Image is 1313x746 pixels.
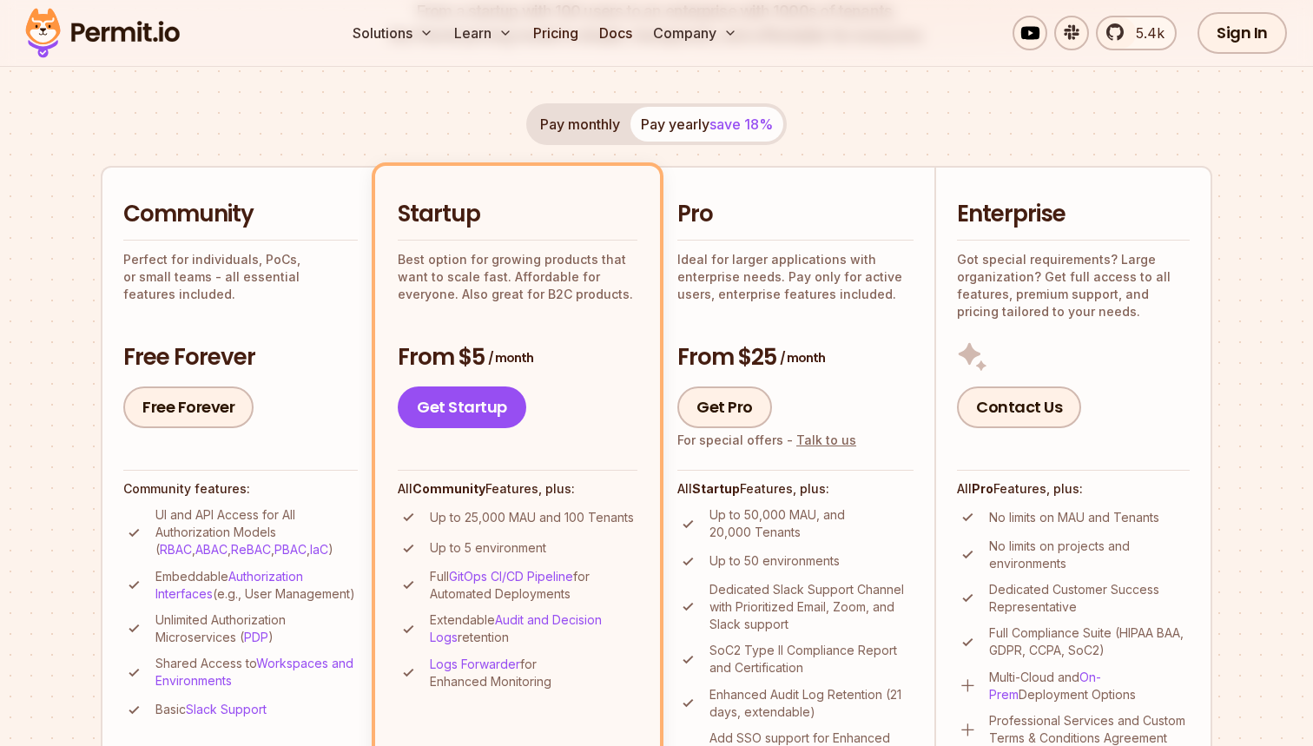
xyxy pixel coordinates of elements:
a: Logs Forwarder [430,657,520,671]
h3: From $5 [398,342,637,373]
p: Full for Automated Deployments [430,568,637,603]
p: Shared Access to [155,655,358,690]
p: Ideal for larger applications with enterprise needs. Pay only for active users, enterprise featur... [677,251,914,303]
a: Talk to us [796,432,856,447]
p: Up to 25,000 MAU and 100 Tenants [430,509,634,526]
strong: Community [412,481,485,496]
a: GitOps CI/CD Pipeline [449,569,573,584]
strong: Pro [972,481,993,496]
p: Embeddable (e.g., User Management) [155,568,358,603]
a: Docs [592,16,639,50]
h2: Community [123,199,358,230]
h4: All Features, plus: [398,480,637,498]
h4: All Features, plus: [677,480,914,498]
h3: Free Forever [123,342,358,373]
p: Dedicated Customer Success Representative [989,581,1190,616]
span: / month [780,349,825,366]
a: Contact Us [957,386,1081,428]
h3: From $25 [677,342,914,373]
a: Sign In [1198,12,1287,54]
img: Permit logo [17,3,188,63]
button: Company [646,16,744,50]
a: Pricing [526,16,585,50]
a: Get Pro [677,386,772,428]
span: / month [488,349,533,366]
p: Up to 50 environments [709,552,840,570]
p: Dedicated Slack Support Channel with Prioritized Email, Zoom, and Slack support [709,581,914,633]
a: Audit and Decision Logs [430,612,602,644]
a: 5.4k [1096,16,1177,50]
h4: Community features: [123,480,358,498]
span: 5.4k [1125,23,1165,43]
h2: Pro [677,199,914,230]
p: SoC2 Type II Compliance Report and Certification [709,642,914,677]
p: No limits on projects and environments [989,538,1190,572]
p: Best option for growing products that want to scale fast. Affordable for everyone. Also great for... [398,251,637,303]
a: RBAC [160,542,192,557]
a: ReBAC [231,542,271,557]
p: Perfect for individuals, PoCs, or small teams - all essential features included. [123,251,358,303]
a: On-Prem [989,670,1101,702]
a: PDP [244,630,268,644]
h4: All Features, plus: [957,480,1190,498]
p: Unlimited Authorization Microservices ( ) [155,611,358,646]
a: IaC [310,542,328,557]
a: Authorization Interfaces [155,569,303,601]
h2: Enterprise [957,199,1190,230]
a: Get Startup [398,386,526,428]
button: Pay monthly [530,107,630,142]
a: ABAC [195,542,228,557]
p: Extendable retention [430,611,637,646]
div: For special offers - [677,432,856,449]
p: Up to 5 environment [430,539,546,557]
p: Got special requirements? Large organization? Get full access to all features, premium support, a... [957,251,1190,320]
p: Basic [155,701,267,718]
strong: Startup [692,481,740,496]
p: Full Compliance Suite (HIPAA BAA, GDPR, CCPA, SoC2) [989,624,1190,659]
button: Learn [447,16,519,50]
p: for Enhanced Monitoring [430,656,637,690]
a: Free Forever [123,386,254,428]
h2: Startup [398,199,637,230]
p: Enhanced Audit Log Retention (21 days, extendable) [709,686,914,721]
a: PBAC [274,542,307,557]
a: Slack Support [186,702,267,716]
button: Solutions [346,16,440,50]
p: Multi-Cloud and Deployment Options [989,669,1190,703]
p: No limits on MAU and Tenants [989,509,1159,526]
p: Up to 50,000 MAU, and 20,000 Tenants [709,506,914,541]
p: UI and API Access for All Authorization Models ( , , , , ) [155,506,358,558]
